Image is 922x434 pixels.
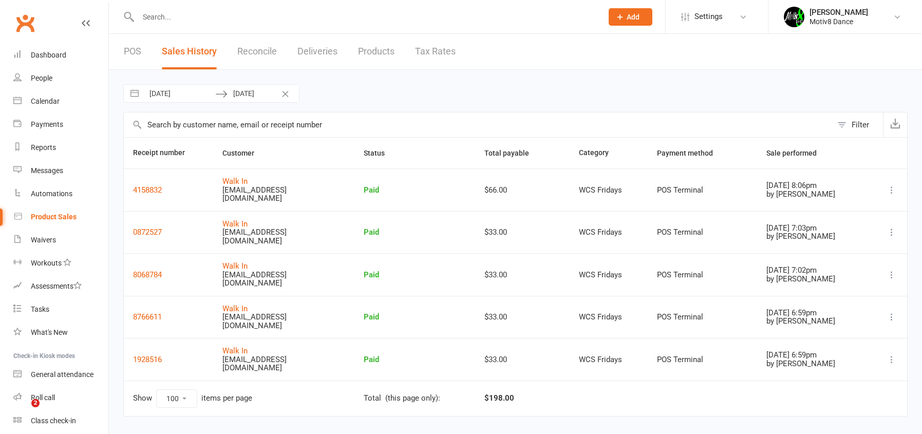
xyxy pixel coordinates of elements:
[133,269,162,281] button: 8068784
[484,228,560,237] div: $33.00
[784,7,804,27] img: thumb_image1679272194.png
[133,226,162,238] button: 0872527
[222,228,315,245] div: [EMAIL_ADDRESS][DOMAIN_NAME]
[135,10,595,24] input: Search...
[222,271,315,288] div: [EMAIL_ADDRESS][DOMAIN_NAME]
[766,190,859,199] div: by [PERSON_NAME]
[222,304,248,313] a: Walk In
[31,97,60,105] div: Calendar
[415,34,456,69] a: Tax Rates
[832,112,883,137] button: Filter
[124,112,832,137] input: Search by customer name, email or receipt number
[579,313,639,322] div: WCS Fridays
[484,313,560,322] div: $33.00
[13,298,108,321] a: Tasks
[13,90,108,113] a: Calendar
[31,213,77,221] div: Product Sales
[766,181,859,190] div: [DATE] 8:06pm
[133,184,162,196] button: 4158832
[124,138,213,168] th: Receipt number
[13,113,108,136] a: Payments
[222,261,248,271] a: Walk In
[579,228,639,237] div: WCS Fridays
[766,275,859,284] div: by [PERSON_NAME]
[766,317,859,326] div: by [PERSON_NAME]
[810,8,868,17] div: [PERSON_NAME]
[570,138,648,168] th: Category
[13,136,108,159] a: Reports
[766,360,859,368] div: by [PERSON_NAME]
[364,271,466,279] div: Paid
[579,271,639,279] div: WCS Fridays
[31,143,56,152] div: Reports
[13,205,108,229] a: Product Sales
[13,252,108,275] a: Workouts
[484,355,560,364] div: $33.00
[484,149,540,157] span: Total payable
[144,85,215,102] input: From
[385,394,440,403] div: (this page only):
[364,313,466,322] div: Paid
[31,393,55,402] div: Roll call
[133,389,252,408] div: Show
[484,147,540,159] button: Total payable
[222,313,315,330] div: [EMAIL_ADDRESS][DOMAIN_NAME]
[579,355,639,364] div: WCS Fridays
[31,370,93,379] div: General attendance
[694,5,723,28] span: Settings
[237,34,277,69] a: Reconcile
[579,186,639,195] div: WCS Fridays
[13,386,108,409] a: Roll call
[657,147,724,159] button: Payment method
[124,34,141,69] a: POS
[657,186,747,195] div: POS Terminal
[297,34,337,69] a: Deliveries
[31,51,66,59] div: Dashboard
[31,166,63,175] div: Messages
[13,321,108,344] a: What's New
[484,389,514,408] div: $198.00
[13,159,108,182] a: Messages
[13,275,108,298] a: Assessments
[31,328,68,336] div: What's New
[31,74,52,82] div: People
[810,17,868,26] div: Motiv8 Dance
[766,309,859,317] div: [DATE] 6:59pm
[222,346,248,355] a: Walk In
[657,313,747,322] div: POS Terminal
[13,44,108,67] a: Dashboard
[13,363,108,386] a: General attendance kiosk mode
[162,34,217,69] a: Sales History
[12,10,38,36] a: Clubworx
[13,409,108,432] a: Class kiosk mode
[31,120,63,128] div: Payments
[276,84,294,103] button: Clear Dates
[364,355,466,364] div: Paid
[364,147,396,159] button: Status
[31,236,56,244] div: Waivers
[13,229,108,252] a: Waivers
[364,394,381,403] div: Total
[222,219,248,229] a: Walk In
[31,190,72,198] div: Automations
[627,13,639,21] span: Add
[222,186,315,203] div: [EMAIL_ADDRESS][DOMAIN_NAME]
[125,85,144,102] button: Interact with the calendar and add the check-in date for your trip.
[201,394,252,403] div: items per page
[484,186,560,195] div: $66.00
[222,177,248,186] a: Walk In
[364,228,466,237] div: Paid
[31,282,82,290] div: Assessments
[766,147,828,159] button: Sale performed
[31,399,40,407] span: 2
[31,259,62,267] div: Workouts
[657,271,747,279] div: POS Terminal
[222,149,266,157] span: Customer
[609,8,652,26] button: Add
[358,34,394,69] a: Products
[364,186,466,195] div: Paid
[228,85,299,102] input: To
[766,224,859,233] div: [DATE] 7:03pm
[222,147,266,159] button: Customer
[657,228,747,237] div: POS Terminal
